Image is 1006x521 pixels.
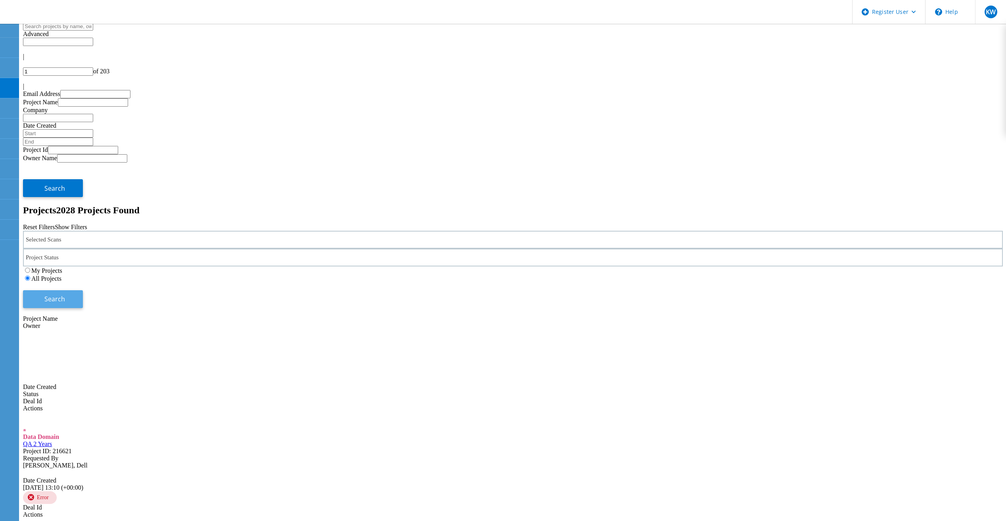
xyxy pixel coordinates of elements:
[23,146,48,153] label: Project Id
[23,504,1003,511] div: Deal Id
[23,122,56,129] label: Date Created
[23,53,1003,60] div: |
[93,68,109,75] span: of 203
[44,184,65,193] span: Search
[23,455,1003,462] div: Requested By
[23,448,72,454] span: Project ID: 216621
[23,83,1003,90] div: |
[23,290,83,308] button: Search
[23,129,93,138] input: Start
[23,99,58,105] label: Project Name
[23,138,93,146] input: End
[23,231,1003,249] div: Selected Scans
[23,107,48,113] label: Company
[23,491,57,504] div: Error
[23,433,59,440] span: Data Domain
[23,398,1003,405] div: Deal Id
[31,275,61,282] label: All Projects
[23,315,1003,322] div: Project Name
[23,22,93,31] input: Search projects by name, owner, ID, company, etc
[55,224,87,230] a: Show Filters
[56,205,140,215] span: 2028 Projects Found
[23,90,60,97] label: Email Address
[23,455,1003,469] div: [PERSON_NAME], Dell
[23,155,57,161] label: Owner Name
[23,179,83,197] button: Search
[935,8,942,15] svg: \n
[44,295,65,303] span: Search
[23,224,55,230] a: Reset Filters
[23,477,1003,491] div: [DATE] 13:10 (+00:00)
[31,267,62,274] label: My Projects
[8,15,93,22] a: Live Optics Dashboard
[23,322,1003,329] div: Owner
[986,9,996,15] span: KW
[23,477,1003,484] div: Date Created
[23,205,56,215] b: Projects
[23,31,49,37] span: Advanced
[23,391,1003,398] div: Status
[23,329,1003,391] div: Date Created
[23,249,1003,266] div: Project Status
[23,441,52,447] a: QA 2 Years
[23,405,1003,412] div: Actions
[23,511,1003,518] div: Actions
